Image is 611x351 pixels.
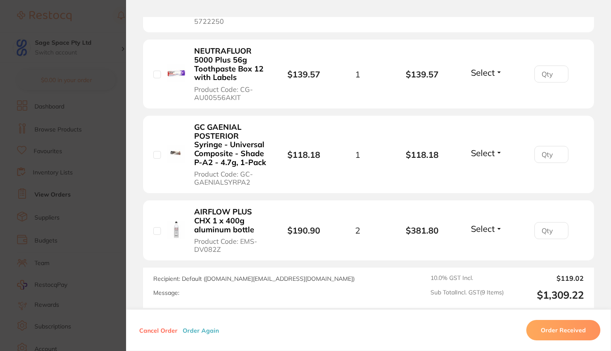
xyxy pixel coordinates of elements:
[137,326,180,334] button: Cancel Order
[430,274,504,282] span: 10.0 % GST Incl.
[468,148,505,158] button: Select
[287,149,320,160] b: $118.18
[194,47,267,82] b: NEUTRAFLUOR 5000 Plus 56g Toothpaste Box 12 with Labels
[471,223,495,234] span: Select
[526,320,600,340] button: Order Received
[355,150,360,160] span: 1
[390,225,455,235] b: $381.80
[194,10,267,26] span: Product Code: HS-5722250
[287,69,320,80] b: $139.57
[192,46,270,102] button: NEUTRAFLUOR 5000 Plus 56g Toothpaste Box 12 with Labels Product Code: CG-AU00556AKIT
[167,64,185,82] img: NEUTRAFLUOR 5000 Plus 56g Toothpaste Box 12 with Labels
[192,207,270,254] button: AIRFLOW PLUS CHX 1 x 400g aluminum bottle Product Code: EMS-DV082Z
[390,150,455,160] b: $118.18
[468,223,505,234] button: Select
[468,67,505,78] button: Select
[511,274,584,282] output: $119.02
[390,69,455,79] b: $139.57
[355,69,360,79] span: 1
[471,67,495,78] span: Select
[194,170,267,186] span: Product Code: GC-GAENIALSYRPA2
[471,148,495,158] span: Select
[511,289,584,301] output: $1,309.22
[430,289,504,301] span: Sub Total Incl. GST ( 9 Items)
[194,86,267,101] span: Product Code: CG-AU00556AKIT
[534,222,568,239] input: Qty
[192,123,270,186] button: GC GAENIAL POSTERIOR Syringe - Universal Composite - Shade P-A2 - 4.7g, 1-Pack Product Code: GC-G...
[194,208,267,234] b: AIRFLOW PLUS CHX 1 x 400g aluminum bottle
[167,221,185,239] img: AIRFLOW PLUS CHX 1 x 400g aluminum bottle
[534,146,568,163] input: Qty
[194,237,267,253] span: Product Code: EMS-DV082Z
[167,145,185,163] img: GC GAENIAL POSTERIOR Syringe - Universal Composite - Shade P-A2 - 4.7g, 1-Pack
[180,326,221,334] button: Order Again
[355,225,360,235] span: 2
[534,66,568,83] input: Qty
[287,225,320,236] b: $190.90
[153,275,355,283] span: Recipient: Default ( [DOMAIN_NAME][EMAIL_ADDRESS][DOMAIN_NAME] )
[153,289,179,297] label: Message:
[194,123,267,167] b: GC GAENIAL POSTERIOR Syringe - Universal Composite - Shade P-A2 - 4.7g, 1-Pack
